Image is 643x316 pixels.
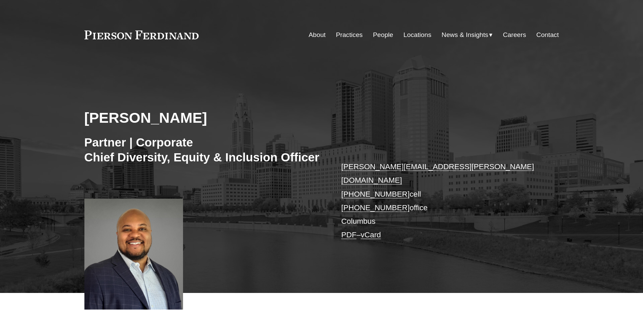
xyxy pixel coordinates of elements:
[341,160,539,242] p: cell office Columbus –
[373,28,393,41] a: People
[341,231,357,239] a: PDF
[361,231,381,239] a: vCard
[503,28,526,41] a: Careers
[309,28,326,41] a: About
[341,190,410,198] a: [PHONE_NUMBER]
[84,109,322,126] h2: [PERSON_NAME]
[84,135,322,164] h3: Partner | Corporate Chief Diversity, Equity & Inclusion Officer
[442,29,488,41] span: News & Insights
[341,162,534,184] a: [PERSON_NAME][EMAIL_ADDRESS][PERSON_NAME][DOMAIN_NAME]
[442,28,493,41] a: folder dropdown
[403,28,431,41] a: Locations
[341,203,410,212] a: [PHONE_NUMBER]
[336,28,363,41] a: Practices
[536,28,559,41] a: Contact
